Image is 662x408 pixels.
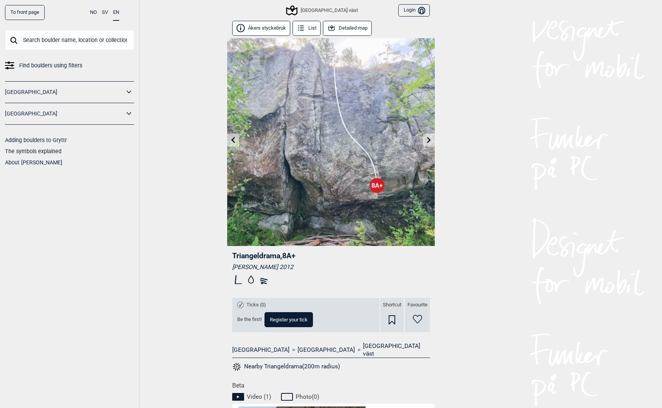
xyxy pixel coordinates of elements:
span: Photo ( 0 ) [296,393,319,401]
button: Login [398,4,430,17]
div: [GEOGRAPHIC_DATA] väst [287,6,358,15]
a: [GEOGRAPHIC_DATA] [5,108,124,119]
nav: > > [232,342,430,358]
span: Video ( 1 ) [247,393,271,401]
button: NO [90,5,97,20]
a: The symbols explained [5,148,62,154]
button: List [293,21,321,36]
a: Find boulders using filters [5,60,134,71]
a: [GEOGRAPHIC_DATA] väst [363,342,430,358]
span: Register your tick [270,317,308,322]
a: Adding boulders to Gryttr [5,137,67,143]
button: Nearby Triangeldrama(200m radius) [232,362,340,372]
div: [PERSON_NAME] 2012 [232,263,430,271]
span: Find boulders using filters [19,60,82,71]
span: Ticks (0) [246,302,266,308]
img: Triangeldrama [227,38,435,246]
a: To front page [5,5,45,20]
input: Search boulder name, location or collection [5,30,134,50]
button: EN [113,5,119,21]
a: [GEOGRAPHIC_DATA] [232,346,289,354]
button: Åkers styckebruk [232,21,290,36]
button: SV [102,5,108,20]
a: About [PERSON_NAME] [5,159,62,166]
button: Register your tick [264,312,313,327]
span: Triangeldrama , 8A+ [232,251,296,260]
a: [GEOGRAPHIC_DATA] [5,87,124,98]
span: Favourite [408,302,427,308]
a: [GEOGRAPHIC_DATA] [298,346,355,354]
button: Detailed map [323,21,372,36]
div: Shortcut [380,298,404,332]
span: Be the first! [237,316,262,323]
